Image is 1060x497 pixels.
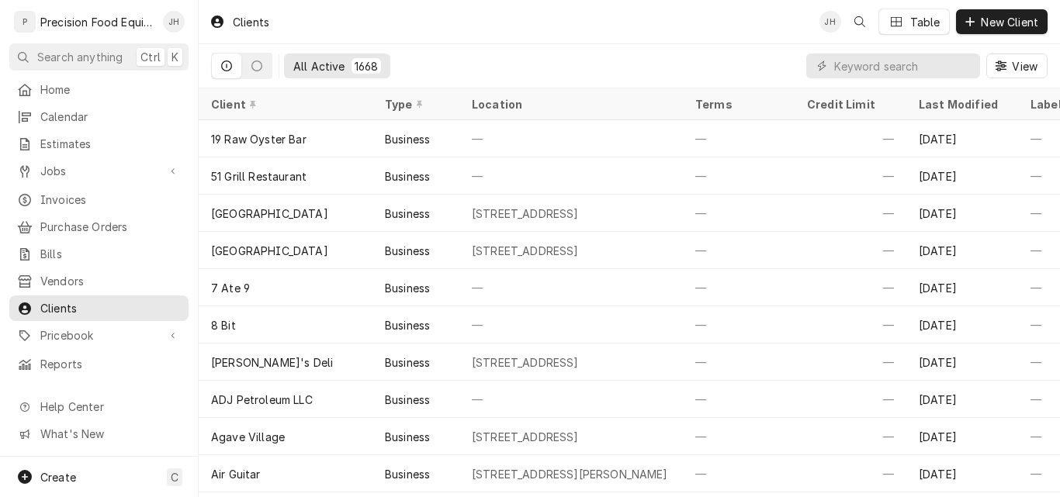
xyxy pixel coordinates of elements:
button: View [986,53,1048,78]
span: Help Center [40,399,179,415]
div: — [795,306,906,343]
span: Invoices [40,192,181,208]
div: JH [163,11,185,33]
div: — [459,120,683,157]
div: — [795,269,906,306]
span: Ctrl [140,49,161,65]
div: Last Modified [919,96,1003,112]
div: Terms [695,96,779,112]
a: Go to Jobs [9,158,189,184]
input: Keyword search [834,53,972,78]
div: Agave Village [211,429,285,445]
span: Purchase Orders [40,219,181,235]
button: Open search [847,9,872,34]
div: — [459,381,683,418]
a: Reports [9,351,189,377]
div: — [683,120,795,157]
span: What's New [40,426,179,442]
div: All Active [293,58,345,74]
span: Home [40,81,181,98]
span: Bills [40,246,181,262]
div: — [459,306,683,343]
div: — [683,232,795,269]
div: — [683,157,795,195]
span: K [171,49,178,65]
div: Business [385,205,430,222]
div: 1668 [355,58,379,74]
div: — [795,381,906,418]
div: Table [910,14,940,30]
span: Vendors [40,273,181,289]
div: — [795,195,906,232]
div: Jason Hertel's Avatar [163,11,185,33]
span: Estimates [40,136,181,152]
div: [DATE] [906,418,1018,455]
div: — [683,195,795,232]
div: — [459,269,683,306]
div: Business [385,354,430,371]
span: Jobs [40,163,158,179]
a: Home [9,77,189,102]
div: JH [819,11,841,33]
span: Create [40,471,76,484]
div: Client [211,96,357,112]
a: Calendar [9,104,189,129]
div: [PERSON_NAME]'s Deli [211,354,333,371]
div: [GEOGRAPHIC_DATA] [211,243,328,259]
a: Vendors [9,268,189,294]
div: — [795,120,906,157]
div: Type [385,96,444,112]
div: — [795,455,906,492]
div: 8 Bit [211,317,236,333]
span: New Client [978,14,1041,30]
div: Business [385,131,430,147]
div: Business [385,243,430,259]
span: C [171,469,178,485]
a: Go to Help Center [9,394,189,419]
div: 19 Raw Oyster Bar [211,131,307,147]
div: — [795,232,906,269]
div: ADJ Petroleum LLC [211,392,313,408]
a: Bills [9,241,189,267]
div: Credit Limit [807,96,891,112]
div: Air Guitar [211,466,261,482]
div: [STREET_ADDRESS] [472,205,579,222]
div: — [683,418,795,455]
span: Clients [40,300,181,316]
div: — [683,306,795,343]
div: [DATE] [906,120,1018,157]
div: [DATE] [906,157,1018,195]
div: [STREET_ADDRESS][PERSON_NAME] [472,466,668,482]
div: [DATE] [906,232,1018,269]
div: Business [385,317,430,333]
div: — [683,343,795,381]
div: Business [385,280,430,296]
div: [DATE] [906,269,1018,306]
a: Go to Pricebook [9,323,189,348]
div: Location [472,96,670,112]
a: Go to What's New [9,421,189,447]
div: [STREET_ADDRESS] [472,243,579,259]
div: Business [385,392,430,408]
span: Calendar [40,109,181,125]
div: — [683,381,795,418]
div: Business [385,429,430,445]
div: [DATE] [906,455,1018,492]
div: Precision Food Equipment LLC [40,14,154,30]
div: Business [385,168,430,185]
div: [GEOGRAPHIC_DATA] [211,205,328,222]
button: New Client [956,9,1048,34]
div: 7 Ate 9 [211,280,250,296]
span: Pricebook [40,327,158,343]
div: Business [385,466,430,482]
div: [DATE] [906,343,1018,381]
div: [DATE] [906,195,1018,232]
div: — [459,157,683,195]
button: Search anythingCtrlK [9,43,189,71]
div: [DATE] [906,381,1018,418]
div: — [795,157,906,195]
a: Clients [9,295,189,321]
div: Jason Hertel's Avatar [819,11,841,33]
div: P [14,11,36,33]
div: — [795,343,906,381]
